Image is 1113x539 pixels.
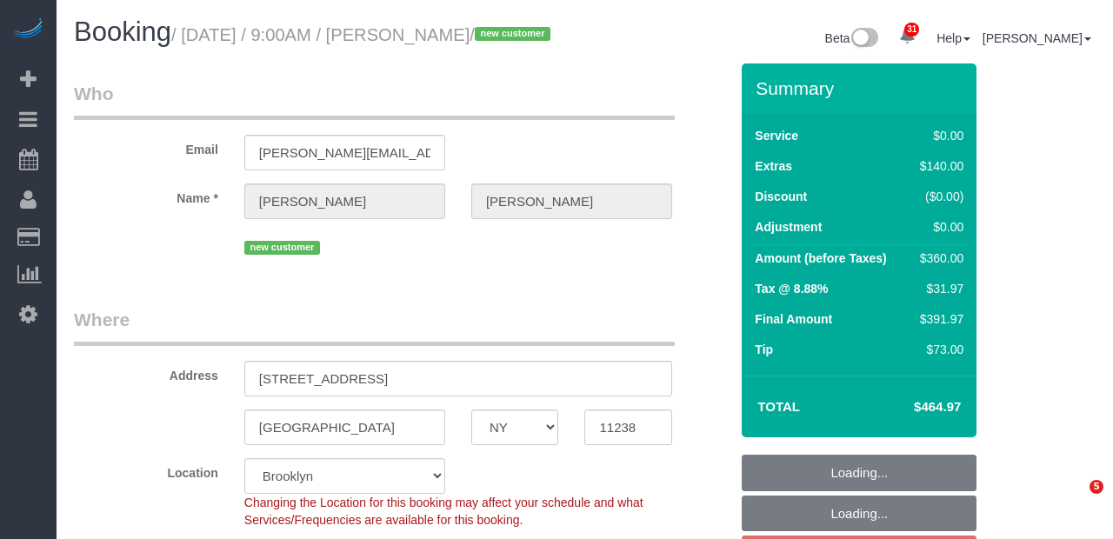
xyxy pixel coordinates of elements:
input: Last Name [471,183,672,219]
label: Name * [61,183,231,207]
span: Changing the Location for this booking may affect your schedule and what Services/Frequencies are... [244,496,643,527]
label: Final Amount [755,310,832,328]
div: $0.00 [913,127,963,144]
small: / [DATE] / 9:00AM / [PERSON_NAME] [171,25,556,44]
img: Automaid Logo [10,17,45,42]
div: $0.00 [913,218,963,236]
label: Email [61,135,231,158]
legend: Where [74,307,675,346]
input: Zip Code [584,409,672,445]
span: Booking [74,17,171,47]
label: Tip [755,341,773,358]
input: Email [244,135,445,170]
h3: Summary [756,78,968,98]
iframe: Intercom live chat [1054,480,1096,522]
a: 31 [890,17,924,56]
div: ($0.00) [913,188,963,205]
a: Help [936,31,970,45]
label: Service [755,127,798,144]
strong: Total [757,399,800,414]
a: [PERSON_NAME] [983,31,1091,45]
label: Extras [755,157,792,175]
span: 5 [1090,480,1103,494]
legend: Who [74,81,675,120]
label: Adjustment [755,218,822,236]
img: New interface [850,28,878,50]
div: $360.00 [913,250,963,267]
label: Discount [755,188,807,205]
input: First Name [244,183,445,219]
input: City [244,409,445,445]
span: new customer [244,241,320,255]
div: $31.97 [913,280,963,297]
label: Location [61,458,231,482]
div: $140.00 [913,157,963,175]
span: new customer [475,27,550,41]
label: Amount (before Taxes) [755,250,886,267]
span: / [470,25,556,44]
label: Tax @ 8.88% [755,280,828,297]
a: Beta [825,31,879,45]
div: $73.00 [913,341,963,358]
span: 31 [904,23,919,37]
div: $391.97 [913,310,963,328]
label: Address [61,361,231,384]
h4: $464.97 [862,400,961,415]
